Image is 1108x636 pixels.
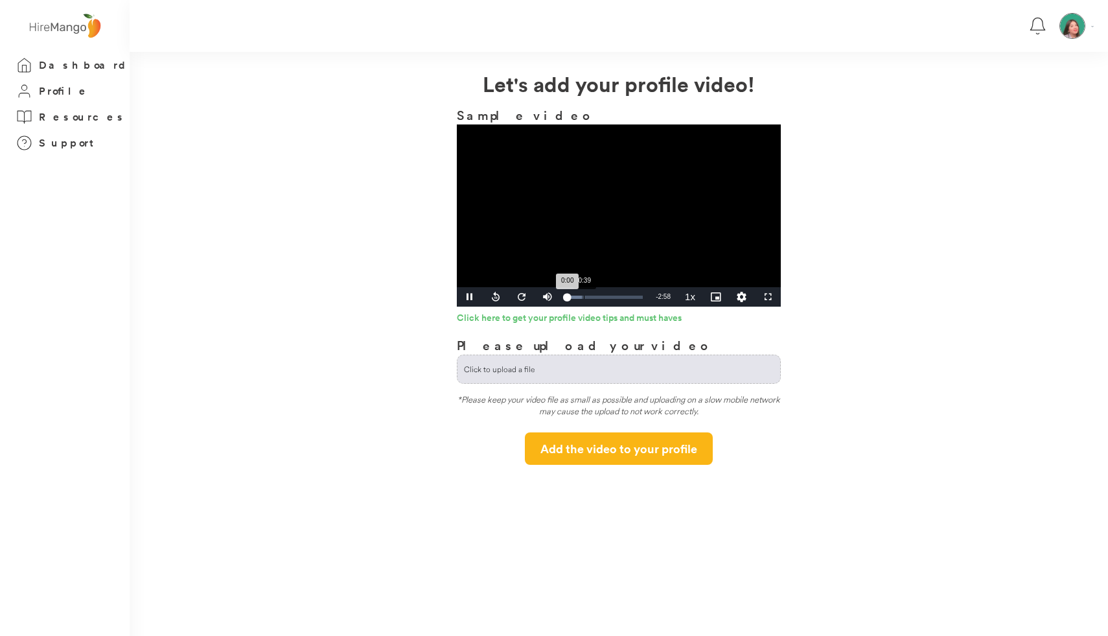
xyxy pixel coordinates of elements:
[567,296,643,299] div: Progress Bar
[729,287,755,307] div: Quality Levels
[457,106,781,124] h3: Sample video
[130,68,1108,99] h2: Let's add your profile video!
[39,83,89,99] h3: Profile
[1091,26,1094,27] img: Vector
[39,109,126,125] h3: Resources
[656,293,658,300] span: -
[525,432,713,465] button: Add the video to your profile
[457,313,781,326] a: Click here to get your profile video tips and must haves
[39,135,100,151] h3: Support
[658,293,671,300] span: 2:58
[457,394,781,423] div: *Please keep your video file as small as possible and uploading on a slow mobile network may caus...
[457,124,781,307] div: Video Player
[1060,14,1085,38] img: Sammy%20Miclat.JPG.png
[25,11,104,41] img: logo%20-%20hiremango%20gray.png
[457,336,713,355] h3: Please upload your video
[39,57,130,73] h3: Dashboard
